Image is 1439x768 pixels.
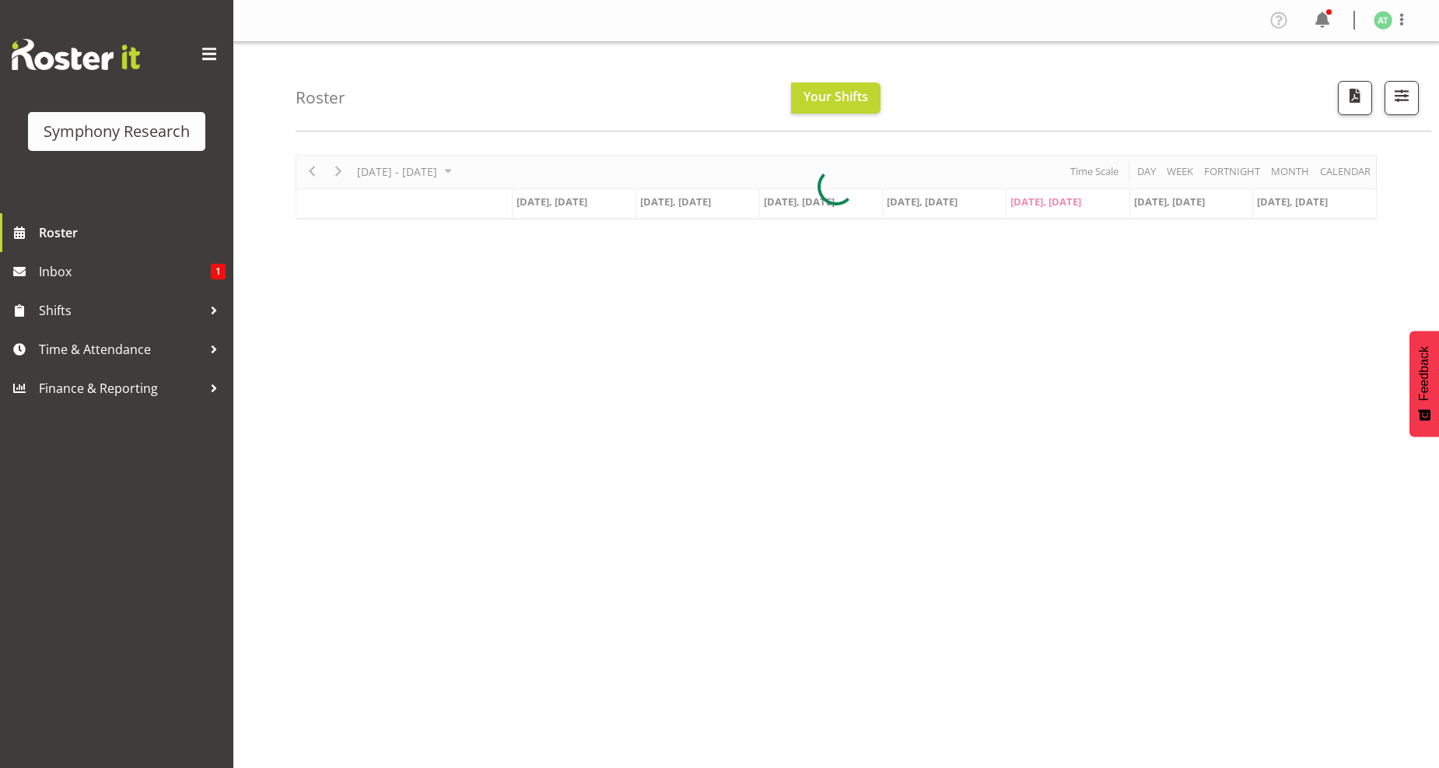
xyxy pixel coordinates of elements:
[1417,346,1431,401] span: Feedback
[39,260,211,283] span: Inbox
[12,39,140,70] img: Rosterit website logo
[39,221,226,244] span: Roster
[791,82,881,114] button: Your Shifts
[1374,11,1392,30] img: angela-tunnicliffe1838.jpg
[39,338,202,361] span: Time & Attendance
[296,89,345,107] h4: Roster
[1385,81,1419,115] button: Filter Shifts
[804,88,868,105] span: Your Shifts
[1338,81,1372,115] button: Download a PDF of the roster according to the set date range.
[211,264,226,279] span: 1
[39,299,202,322] span: Shifts
[1409,331,1439,437] button: Feedback - Show survey
[44,120,190,143] div: Symphony Research
[39,377,202,400] span: Finance & Reporting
